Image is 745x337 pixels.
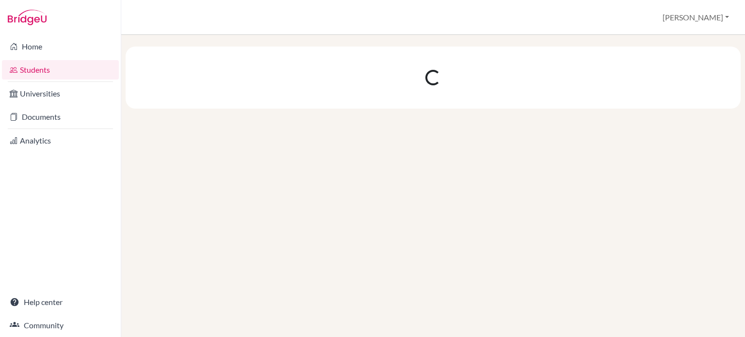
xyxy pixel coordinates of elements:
[2,316,119,335] a: Community
[658,8,733,27] button: [PERSON_NAME]
[2,292,119,312] a: Help center
[2,84,119,103] a: Universities
[2,131,119,150] a: Analytics
[2,107,119,127] a: Documents
[8,10,47,25] img: Bridge-U
[2,37,119,56] a: Home
[2,60,119,80] a: Students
